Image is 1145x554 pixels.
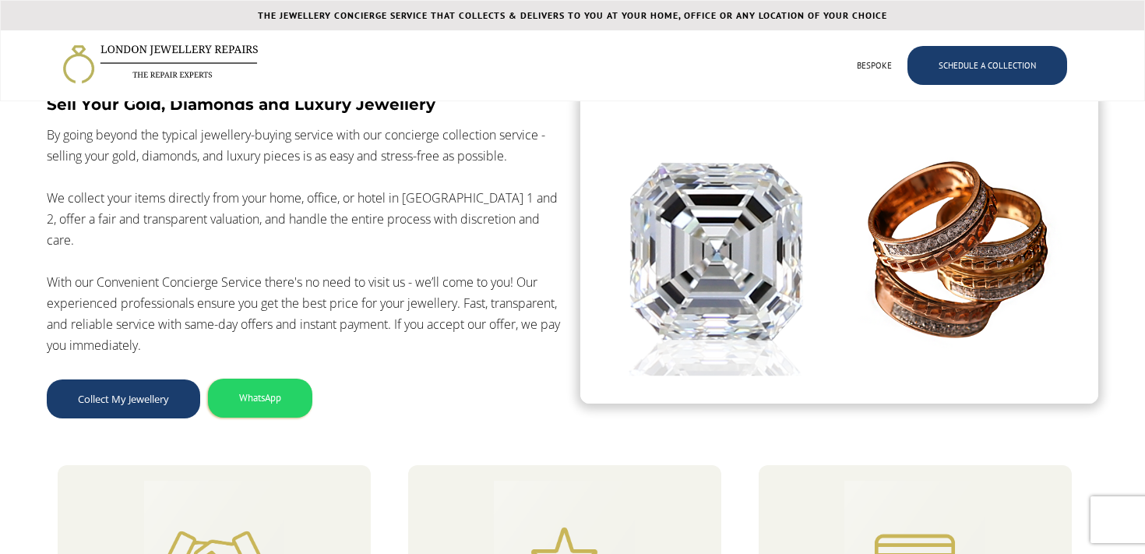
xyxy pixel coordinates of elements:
[47,92,435,117] h2: Sell Your Gold, Diamonds and Luxury Jewellery
[907,46,1067,85] a: SCHEDULE A COLLECTION
[208,379,312,418] a: WhatsApp
[47,379,200,418] a: Collect My Jewellery
[62,44,259,85] a: home
[47,125,565,356] h2: By going beyond the typical jewellery-buying service with our concierge collection service - sell...
[841,39,907,92] a: BESPOKE
[1,9,1144,23] div: THE JEWELLERY CONCIERGE SERVICE THAT COLLECTS & DELIVERS TO YOU AT YOUR HOME, OFFICE OR ANY LOCAT...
